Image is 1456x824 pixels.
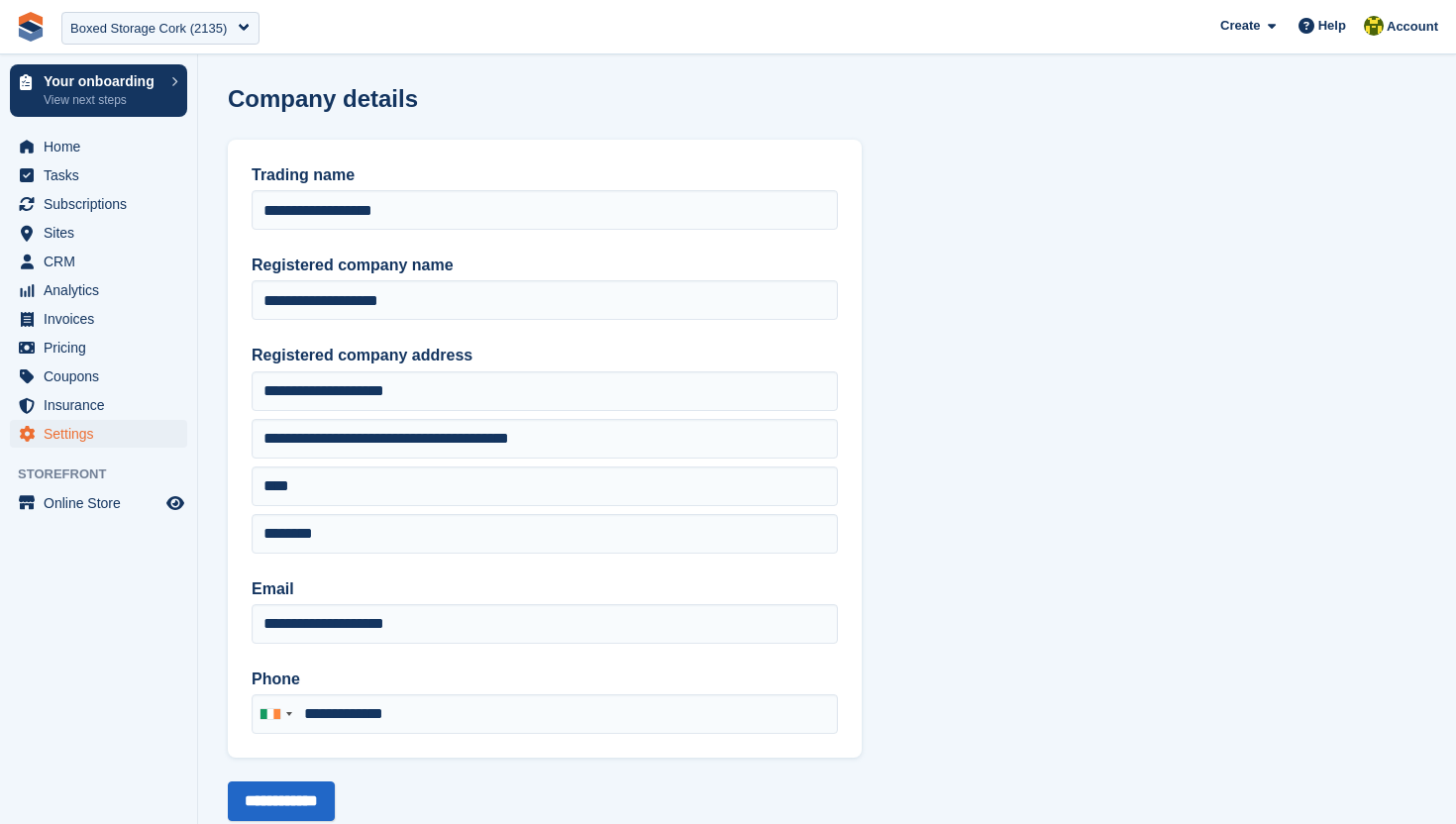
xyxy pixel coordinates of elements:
[44,305,162,333] span: Invoices
[1364,16,1384,36] img: Rob Sweeney
[44,190,162,218] span: Subscriptions
[10,161,187,189] a: menu
[10,190,187,218] a: menu
[44,489,162,517] span: Online Store
[44,91,161,109] p: View next steps
[44,391,162,419] span: Insurance
[44,74,161,88] p: Your onboarding
[10,334,187,361] a: menu
[10,64,187,117] a: Your onboarding View next steps
[1318,16,1346,36] span: Help
[228,85,418,112] h1: Company details
[252,344,838,367] label: Registered company address
[10,391,187,419] a: menu
[44,362,162,390] span: Coupons
[44,219,162,247] span: Sites
[10,219,187,247] a: menu
[44,276,162,304] span: Analytics
[10,489,187,517] a: menu
[10,248,187,275] a: menu
[1220,16,1260,36] span: Create
[252,668,838,691] label: Phone
[252,254,838,277] label: Registered company name
[44,161,162,189] span: Tasks
[252,577,838,601] label: Email
[10,305,187,333] a: menu
[18,464,197,484] span: Storefront
[252,163,838,187] label: Trading name
[16,12,46,42] img: stora-icon-8386f47178a22dfd0bd8f6a31ec36ba5ce8667c1dd55bd0f319d3a0aa187defe.svg
[10,133,187,160] a: menu
[253,695,298,733] div: Ireland: +353
[44,133,162,160] span: Home
[44,420,162,448] span: Settings
[10,362,187,390] a: menu
[1387,17,1438,37] span: Account
[70,19,227,39] div: Boxed Storage Cork (2135)
[10,276,187,304] a: menu
[10,420,187,448] a: menu
[163,491,187,515] a: Preview store
[44,334,162,361] span: Pricing
[44,248,162,275] span: CRM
